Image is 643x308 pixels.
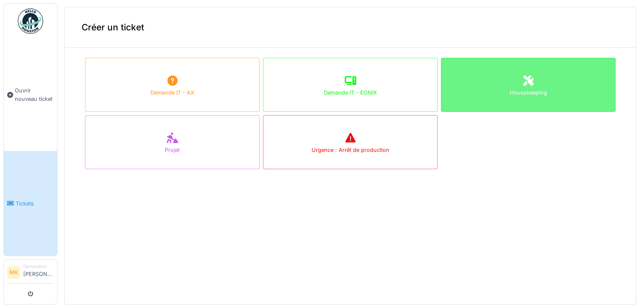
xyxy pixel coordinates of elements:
[16,200,54,208] span: Tickets
[150,89,194,97] div: Demande IT - AX
[510,89,547,97] div: Housekeeping
[324,89,377,97] div: Demande IT - EONIX
[7,263,54,284] a: MK Demandeur[PERSON_NAME]
[4,151,57,256] a: Tickets
[65,7,636,48] div: Créer un ticket
[165,146,180,154] div: Projet
[23,263,54,270] div: Demandeur
[4,38,57,151] a: Ouvrir nouveau ticket
[15,86,54,103] span: Ouvrir nouveau ticket
[23,263,54,281] li: [PERSON_NAME]
[312,146,389,154] div: Urgence : Arrêt de production
[18,8,43,34] img: Badge_color-CXgf-gQk.svg
[7,266,20,279] li: MK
